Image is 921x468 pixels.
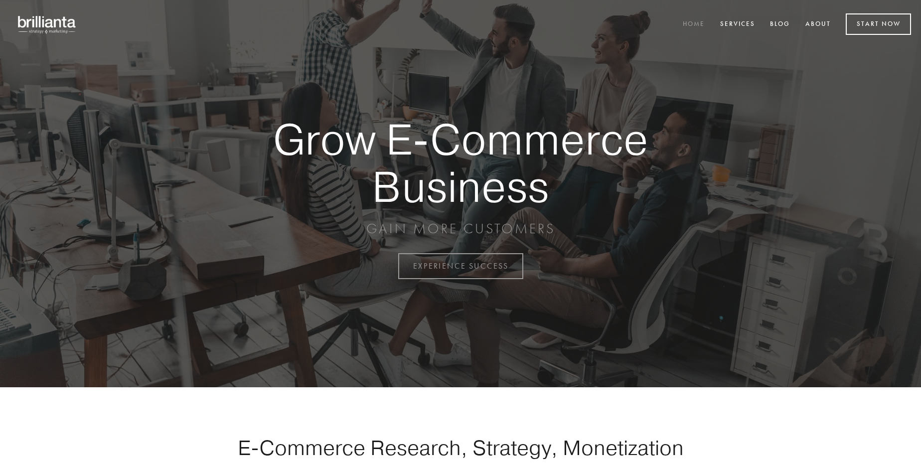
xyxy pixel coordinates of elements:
a: Home [676,16,711,33]
p: GAIN MORE CUSTOMERS [238,220,683,238]
a: About [799,16,837,33]
a: Services [714,16,762,33]
a: EXPERIENCE SUCCESS [398,253,523,279]
img: brillianta - research, strategy, marketing [10,10,85,39]
a: Blog [764,16,796,33]
h1: E-Commerce Research, Strategy, Monetization [206,435,715,460]
a: Start Now [846,13,911,35]
strong: Grow E-Commerce Business [238,116,683,210]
